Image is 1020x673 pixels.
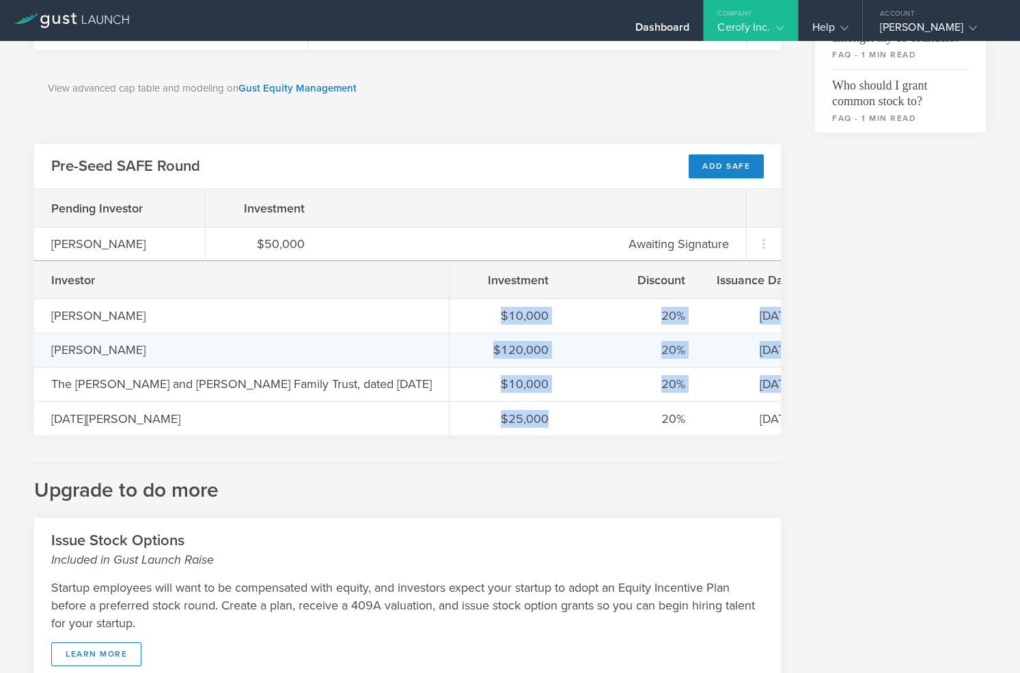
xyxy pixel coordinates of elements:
div: $10,000 [467,307,549,325]
div: 20% [583,375,685,393]
div: $50,000 [223,235,305,253]
div: [DATE][PERSON_NAME] [51,410,188,428]
h2: Issue Stock Options [51,531,764,568]
h2: Pre-Seed SAFE Round [51,156,200,176]
div: [PERSON_NAME] [51,341,188,359]
a: Gust Equity Management [238,82,357,94]
div: 20% [583,410,685,428]
div: [DATE] [719,410,795,428]
span: Who should I grant common stock to? [832,69,969,109]
p: View advanced cap table and modeling on [48,81,767,96]
div: Cerofy Inc. [717,20,784,41]
div: $25,000 [467,410,549,428]
div: [DATE] [719,307,795,325]
div: Add SAFE [689,154,764,178]
div: [DATE] [719,341,795,359]
div: 20% [583,341,685,359]
div: Investment [223,200,305,217]
div: $120,000 [467,341,549,359]
a: learn more [51,642,141,666]
small: Included in Gust Launch Raise [51,551,764,568]
div: Investment [467,271,549,289]
div: Discount [583,271,685,289]
small: faq - 1 min read [832,49,969,61]
a: Who should I grant common stock to?faq - 1 min read [815,69,986,133]
p: Startup employees will want to be compensated with equity, and investors expect your startup to a... [51,579,764,632]
div: Dashboard [635,20,690,41]
div: 20% [583,307,685,325]
div: Investor [51,271,188,289]
div: Pending Investor [51,200,188,217]
div: The [PERSON_NAME] and [PERSON_NAME] Family Trust, dated [DATE] [51,375,432,393]
div: Issuance Date [719,271,795,289]
div: [DATE] [719,375,795,393]
small: faq - 1 min read [832,112,969,124]
div: Help [812,20,849,41]
div: [PERSON_NAME] [880,20,996,41]
h2: Upgrade to do more [34,463,781,504]
div: $10,000 [467,375,549,393]
div: [PERSON_NAME] [51,307,188,325]
span: Awaiting Signature [629,236,729,251]
div: [PERSON_NAME] [51,235,188,253]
